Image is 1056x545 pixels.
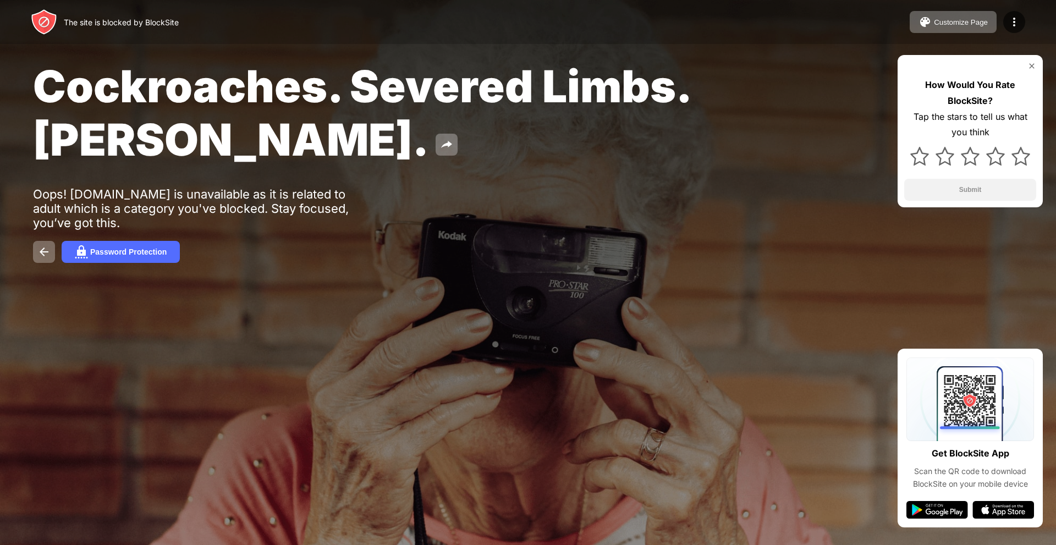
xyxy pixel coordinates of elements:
button: Customize Page [910,11,997,33]
img: qrcode.svg [906,357,1034,441]
div: The site is blocked by BlockSite [64,18,179,27]
img: star.svg [1011,147,1030,166]
div: Customize Page [934,18,988,26]
img: pallet.svg [919,15,932,29]
span: Cockroaches. Severed Limbs. [PERSON_NAME]. [33,59,690,166]
button: Password Protection [62,241,180,263]
img: star.svg [961,147,980,166]
div: How Would You Rate BlockSite? [904,77,1036,109]
img: star.svg [936,147,954,166]
img: star.svg [986,147,1005,166]
img: header-logo.svg [31,9,57,35]
div: Scan the QR code to download BlockSite on your mobile device [906,465,1034,490]
button: Submit [904,179,1036,201]
img: back.svg [37,245,51,258]
img: rate-us-close.svg [1027,62,1036,70]
div: Get BlockSite App [932,445,1009,461]
div: Password Protection [90,247,167,256]
img: app-store.svg [972,501,1034,519]
img: star.svg [910,147,929,166]
img: google-play.svg [906,501,968,519]
img: password.svg [75,245,88,258]
div: Oops! [DOMAIN_NAME] is unavailable as it is related to adult which is a category you've blocked. ... [33,187,373,230]
img: menu-icon.svg [1008,15,1021,29]
div: Tap the stars to tell us what you think [904,109,1036,141]
img: share.svg [440,138,453,151]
